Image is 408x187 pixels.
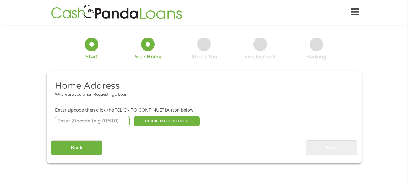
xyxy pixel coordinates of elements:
[49,4,184,21] img: GetLoanNow Logo
[134,54,162,60] div: Your Home
[55,92,349,98] div: Where are you when Requesting a Loan.
[85,54,98,60] div: Start
[244,54,276,60] div: Employment
[55,107,353,114] div: Enter zipcode then click the "CLICK TO CONTINUE" button below.
[191,54,217,60] div: About You
[51,140,102,155] input: Back
[55,80,349,92] h2: Home Address
[55,116,130,126] input: Enter Zipcode (e.g 01510)
[306,140,357,155] input: Next
[134,116,200,126] button: CLICK TO CONTINUE
[306,54,326,60] div: Banking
